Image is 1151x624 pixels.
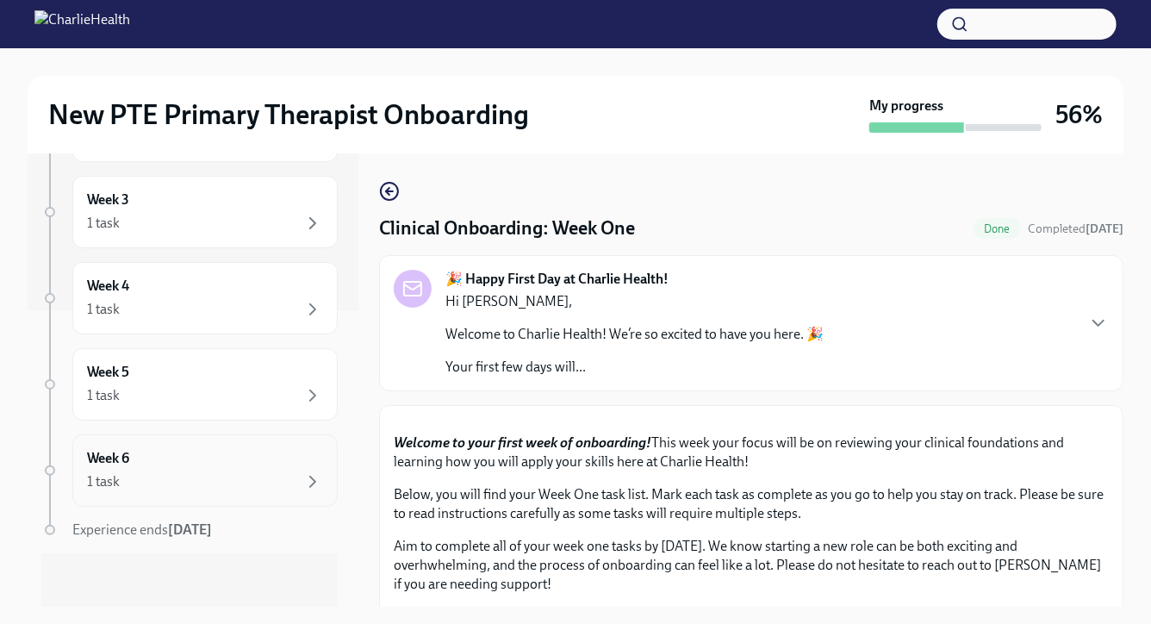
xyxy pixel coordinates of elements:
[41,434,338,507] a: Week 61 task
[394,485,1109,523] p: Below, you will find your Week One task list. Mark each task as complete as you go to help you st...
[445,292,824,311] p: Hi [PERSON_NAME],
[72,521,212,538] span: Experience ends
[41,348,338,421] a: Week 51 task
[168,521,212,538] strong: [DATE]
[87,277,129,296] h6: Week 4
[394,434,1109,471] p: This week your focus will be on reviewing your clinical foundations and learning how you will app...
[87,300,120,319] div: 1 task
[974,222,1021,235] span: Done
[34,10,130,38] img: CharlieHealth
[1086,222,1123,236] strong: [DATE]
[87,190,129,209] h6: Week 3
[445,325,824,344] p: Welcome to Charlie Health! We’re so excited to have you here. 🎉
[87,386,120,405] div: 1 task
[445,270,669,289] strong: 🎉 Happy First Day at Charlie Health!
[1028,221,1123,237] span: October 11th, 2025 19:25
[445,358,824,377] p: Your first few days will...
[87,363,129,382] h6: Week 5
[48,97,529,132] h2: New PTE Primary Therapist Onboarding
[1055,99,1103,130] h3: 56%
[87,214,120,233] div: 1 task
[869,97,943,115] strong: My progress
[87,449,129,468] h6: Week 6
[379,215,635,241] h4: Clinical Onboarding: Week One
[394,434,651,451] strong: Welcome to your first week of onboarding!
[1028,222,1123,236] span: Completed
[41,176,338,248] a: Week 31 task
[87,472,120,491] div: 1 task
[394,537,1109,594] p: Aim to complete all of your week one tasks by [DATE]. We know starting a new role can be both exc...
[41,262,338,334] a: Week 41 task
